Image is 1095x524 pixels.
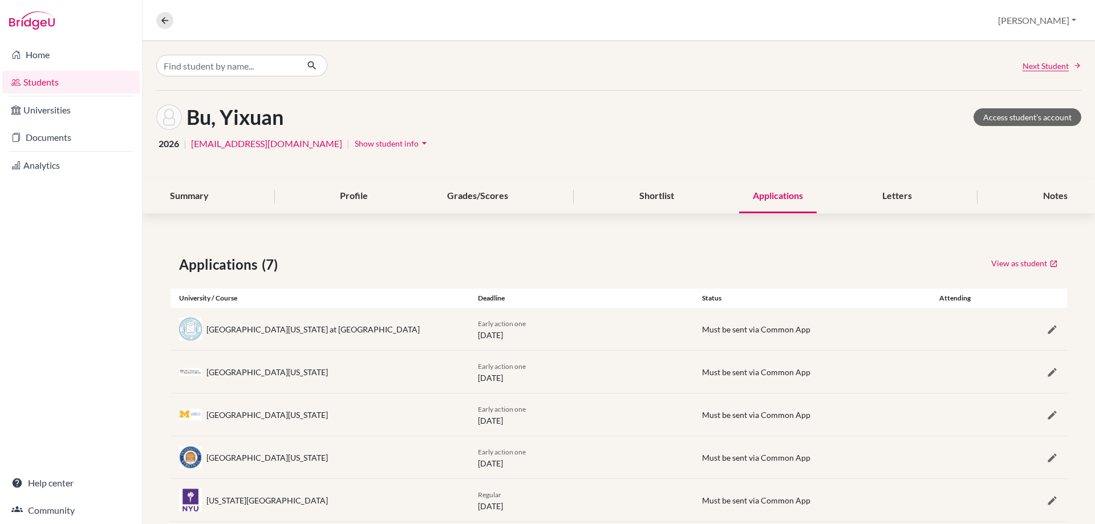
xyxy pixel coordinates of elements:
[478,362,526,371] span: Early action one
[702,410,810,420] span: Must be sent via Common App
[739,180,817,213] div: Applications
[206,452,328,464] div: [GEOGRAPHIC_DATA][US_STATE]
[186,105,283,129] h1: Bu, Yixuan
[693,293,918,303] div: Status
[206,366,328,378] div: [GEOGRAPHIC_DATA][US_STATE]
[1023,60,1081,72] a: Next Student
[1029,180,1081,213] div: Notes
[156,104,182,130] img: Yixuan Bu's avatar
[974,108,1081,126] a: Access student's account
[2,472,140,494] a: Help center
[918,293,992,303] div: Attending
[702,324,810,334] span: Must be sent via Common App
[179,489,202,511] img: us_nyu_mu3e0q99.jpeg
[2,154,140,177] a: Analytics
[326,180,382,213] div: Profile
[478,448,526,456] span: Early action one
[469,445,693,469] div: [DATE]
[2,99,140,121] a: Universities
[469,403,693,426] div: [DATE]
[179,446,202,469] img: us_vir_qaxqzhv_.jpeg
[179,254,262,275] span: Applications
[478,490,501,499] span: Regular
[2,71,140,94] a: Students
[206,494,328,506] div: [US_STATE][GEOGRAPHIC_DATA]
[179,409,202,421] img: us_umi_m_7di3pp.jpeg
[262,254,282,275] span: (7)
[469,488,693,512] div: [DATE]
[1023,60,1069,72] span: Next Student
[702,495,810,505] span: Must be sent via Common App
[9,11,55,30] img: Bridge-U
[184,137,186,151] span: |
[206,409,328,421] div: [GEOGRAPHIC_DATA][US_STATE]
[2,126,140,149] a: Documents
[433,180,522,213] div: Grades/Scores
[156,55,298,76] input: Find student by name...
[354,135,431,152] button: Show student infoarrow_drop_down
[355,139,419,148] span: Show student info
[419,137,430,149] i: arrow_drop_down
[626,180,688,213] div: Shortlist
[179,318,202,340] img: us_unc_avpbwz41.jpeg
[206,323,420,335] div: [GEOGRAPHIC_DATA][US_STATE] at [GEOGRAPHIC_DATA]
[869,180,926,213] div: Letters
[179,368,202,376] img: us_usc_n_44g3s8.jpeg
[478,319,526,328] span: Early action one
[159,137,179,151] span: 2026
[993,10,1081,31] button: [PERSON_NAME]
[156,180,222,213] div: Summary
[171,293,469,303] div: University / Course
[478,405,526,413] span: Early action one
[2,43,140,66] a: Home
[469,317,693,341] div: [DATE]
[702,453,810,462] span: Must be sent via Common App
[991,254,1058,272] a: View as student
[469,293,693,303] div: Deadline
[702,367,810,377] span: Must be sent via Common App
[2,499,140,522] a: Community
[347,137,350,151] span: |
[469,360,693,384] div: [DATE]
[191,137,342,151] a: [EMAIL_ADDRESS][DOMAIN_NAME]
